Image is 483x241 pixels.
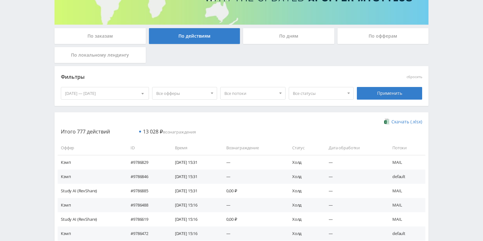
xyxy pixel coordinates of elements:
[224,87,276,99] span: Все потоки
[58,212,124,226] td: Study AI (RevShare)
[243,28,334,44] div: По дням
[386,198,425,212] td: MAIL
[386,212,425,226] td: MAIL
[386,141,425,155] td: Потоки
[322,226,386,241] td: —
[169,155,220,169] td: [DATE] 15:31
[58,170,124,184] td: Кэмп
[124,155,169,169] td: #9786829
[322,170,386,184] td: —
[322,212,386,226] td: —
[220,155,286,169] td: —
[386,226,425,241] td: default
[149,28,240,44] div: По действиям
[61,72,331,82] div: Фильтры
[220,170,286,184] td: —
[156,87,208,99] span: Все офферы
[357,87,422,100] div: Применить
[124,170,169,184] td: #9786846
[286,141,322,155] td: Статус
[61,128,110,135] span: Итого 777 действий
[322,198,386,212] td: —
[384,119,422,125] a: Скачать (.xlsx)
[61,87,149,99] div: [DATE] — [DATE]
[322,141,386,155] td: Дата обработки
[286,155,322,169] td: Холд
[124,184,169,198] td: #9786885
[322,155,386,169] td: —
[169,141,220,155] td: Время
[143,128,163,135] span: 13 028 ₽
[58,226,124,241] td: Кэмп
[124,198,169,212] td: #9786488
[124,141,169,155] td: ID
[386,155,425,169] td: MAIL
[220,198,286,212] td: —
[391,119,422,124] span: Скачать (.xlsx)
[338,28,429,44] div: По офферам
[55,47,146,63] div: По локальному лендингу
[386,184,425,198] td: MAIL
[55,28,146,44] div: По заказам
[220,184,286,198] td: 0,00 ₽
[58,184,124,198] td: Study AI (RevShare)
[286,226,322,241] td: Холд
[220,226,286,241] td: —
[286,198,322,212] td: Холд
[169,212,220,226] td: [DATE] 15:16
[169,226,220,241] td: [DATE] 15:16
[322,184,386,198] td: —
[169,198,220,212] td: [DATE] 15:16
[143,129,196,135] span: вознаграждения
[58,198,124,212] td: Кэмп
[124,212,169,226] td: #9786619
[286,184,322,198] td: Холд
[124,226,169,241] td: #9786472
[386,170,425,184] td: default
[58,155,124,169] td: Кэмп
[286,170,322,184] td: Холд
[407,75,422,79] button: сбросить
[220,212,286,226] td: 0,00 ₽
[169,184,220,198] td: [DATE] 15:31
[286,212,322,226] td: Холд
[293,87,344,99] span: Все статусы
[384,118,390,125] img: xlsx
[169,170,220,184] td: [DATE] 15:31
[220,141,286,155] td: Вознаграждение
[58,141,124,155] td: Оффер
